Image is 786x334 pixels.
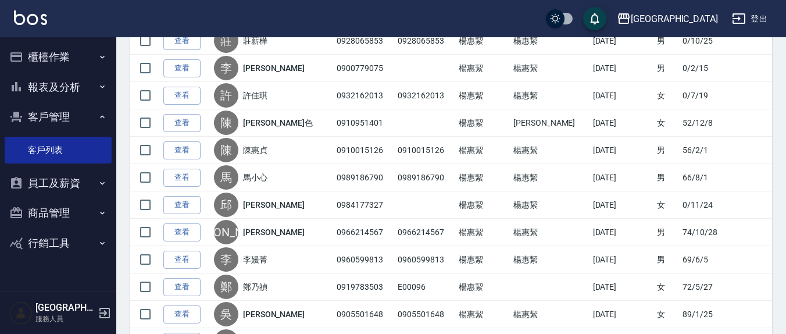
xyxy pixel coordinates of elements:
[163,196,201,214] a: 查看
[680,219,727,246] td: 74/10/28
[727,8,772,30] button: 登出
[214,165,238,190] div: 馬
[654,164,680,191] td: 男
[456,219,510,246] td: 楊惠絜
[590,82,654,109] td: [DATE]
[243,199,305,211] a: [PERSON_NAME]
[395,301,456,328] td: 0905501648
[214,56,238,80] div: 李
[395,219,456,246] td: 0966214567
[5,137,112,164] a: 客戶列表
[654,82,680,109] td: 女
[654,27,680,55] td: 男
[510,27,590,55] td: 楊惠絜
[334,246,395,273] td: 0960599813
[163,141,201,159] a: 查看
[456,246,510,273] td: 楊惠絜
[214,193,238,217] div: 邱
[214,138,238,162] div: 陳
[680,301,727,328] td: 89/1/25
[680,164,727,191] td: 66/8/1
[243,226,305,238] a: [PERSON_NAME]
[612,7,723,31] button: [GEOGRAPHIC_DATA]
[590,55,654,82] td: [DATE]
[680,137,727,164] td: 56/2/1
[590,273,654,301] td: [DATE]
[590,109,654,137] td: [DATE]
[243,172,267,183] a: 馬小心
[510,164,590,191] td: 楊惠絜
[214,247,238,272] div: 李
[590,191,654,219] td: [DATE]
[680,273,727,301] td: 72/5/27
[654,109,680,137] td: 女
[163,32,201,50] a: 查看
[214,220,238,244] div: [PERSON_NAME]
[395,246,456,273] td: 0960599813
[214,83,238,108] div: 許
[590,246,654,273] td: [DATE]
[163,59,201,77] a: 查看
[590,219,654,246] td: [DATE]
[456,82,510,109] td: 楊惠絜
[163,114,201,132] a: 查看
[456,55,510,82] td: 楊惠絜
[163,169,201,187] a: 查看
[456,27,510,55] td: 楊惠絜
[654,246,680,273] td: 男
[163,223,201,241] a: 查看
[590,137,654,164] td: [DATE]
[680,246,727,273] td: 69/6/5
[680,191,727,219] td: 0/11/24
[334,55,395,82] td: 0900779075
[35,302,95,314] h5: [GEOGRAPHIC_DATA]
[214,275,238,299] div: 鄭
[243,254,267,265] a: 李嫚菁
[214,302,238,326] div: 吳
[456,273,510,301] td: 楊惠絜
[654,55,680,82] td: 男
[163,87,201,105] a: 查看
[243,308,305,320] a: [PERSON_NAME]
[583,7,606,30] button: save
[243,144,267,156] a: 陳惠貞
[163,278,201,296] a: 查看
[590,301,654,328] td: [DATE]
[35,314,95,324] p: 服務人員
[243,90,267,101] a: 許佳琪
[395,82,456,109] td: 0932162013
[243,117,313,129] a: [PERSON_NAME]色
[395,137,456,164] td: 0910015126
[5,102,112,132] button: 客戶管理
[510,109,590,137] td: [PERSON_NAME]
[243,35,267,47] a: 莊薪樺
[9,301,33,325] img: Person
[5,168,112,198] button: 員工及薪資
[395,273,456,301] td: E00096
[510,301,590,328] td: 楊惠絜
[334,273,395,301] td: 0919783503
[590,164,654,191] td: [DATE]
[456,191,510,219] td: 楊惠絜
[680,55,727,82] td: 0/2/15
[163,251,201,269] a: 查看
[5,198,112,228] button: 商品管理
[680,27,727,55] td: 0/10/25
[334,27,395,55] td: 0928065853
[334,109,395,137] td: 0910951401
[456,137,510,164] td: 楊惠絜
[214,111,238,135] div: 陳
[395,164,456,191] td: 0989186790
[631,12,718,26] div: [GEOGRAPHIC_DATA]
[510,55,590,82] td: 楊惠絜
[680,109,727,137] td: 52/12/8
[510,246,590,273] td: 楊惠絜
[654,137,680,164] td: 男
[214,29,238,53] div: 莊
[510,137,590,164] td: 楊惠絜
[654,191,680,219] td: 女
[590,27,654,55] td: [DATE]
[14,10,47,25] img: Logo
[334,164,395,191] td: 0989186790
[163,305,201,324] a: 查看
